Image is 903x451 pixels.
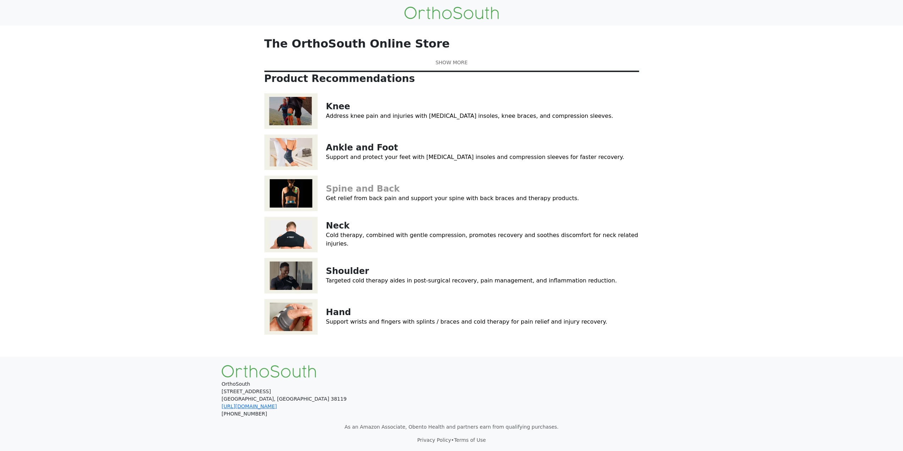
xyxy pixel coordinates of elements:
img: Neck [264,217,318,252]
img: Spine and Back [264,176,318,211]
img: OrthoSouth [404,7,499,19]
a: Knee [326,101,350,111]
a: Privacy Policy [417,437,451,443]
p: • [222,436,682,444]
a: Cold therapy, combined with gentle compression, promotes recovery and soothes discomfort for neck... [326,232,638,247]
a: Support wrists and fingers with splints / braces and cold therapy for pain relief and injury reco... [326,318,607,325]
a: Support and protect your feet with [MEDICAL_DATA] insoles and compression sleeves for faster reco... [326,154,624,160]
img: OrthoSouth [222,365,316,378]
img: Hand [264,299,318,335]
a: Get relief from back pain and support your spine with back braces and therapy products. [326,195,579,202]
p: As an Amazon Associate, Obento Health and partners earn from qualifying purchases. [222,423,682,431]
a: Address knee pain and injuries with [MEDICAL_DATA] insoles, knee braces, and compression sleeves. [326,112,613,119]
a: Shoulder [326,266,369,276]
a: Ankle and Foot [326,143,398,153]
a: [URL][DOMAIN_NAME] [222,403,277,409]
a: Terms of Use [454,437,486,443]
img: Ankle and Foot [264,134,318,170]
p: The OrthoSouth Online Store [264,37,639,50]
a: Hand [326,307,351,317]
a: Targeted cold therapy aides in post-surgical recovery, pain management, and inflammation reduction. [326,277,617,284]
p: Product Recommendations [264,73,639,85]
p: OrthoSouth [STREET_ADDRESS] [GEOGRAPHIC_DATA], [GEOGRAPHIC_DATA] 38119 [PHONE_NUMBER] [222,380,682,418]
a: Neck [326,221,350,231]
img: Knee [264,93,318,129]
a: Spine and Back [326,184,400,194]
img: Shoulder [264,258,318,293]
